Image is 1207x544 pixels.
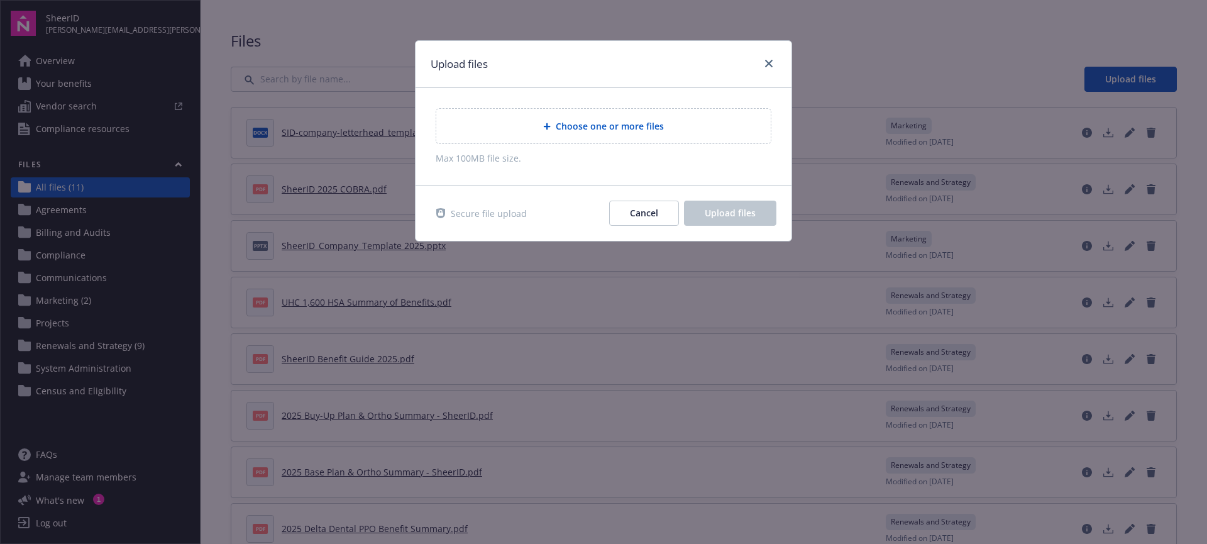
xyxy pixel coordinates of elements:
[436,108,771,144] div: Choose one or more files
[451,207,527,220] span: Secure file upload
[609,201,679,226] button: Cancel
[761,56,776,71] a: close
[436,152,771,165] span: Max 100MB file size.
[705,207,756,219] span: Upload files
[684,201,776,226] button: Upload files
[630,207,658,219] span: Cancel
[556,119,664,133] span: Choose one or more files
[431,56,488,72] h1: Upload files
